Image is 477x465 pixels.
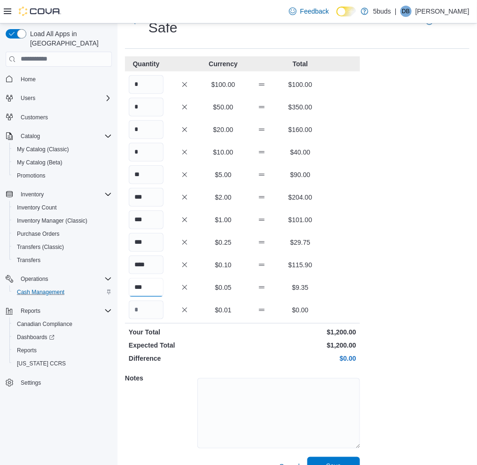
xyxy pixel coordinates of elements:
span: Reports [17,305,112,317]
span: Inventory Count [17,204,57,211]
span: Settings [21,379,41,387]
a: Settings [17,377,45,388]
span: Promotions [17,172,46,179]
input: Quantity [129,256,164,274]
span: My Catalog (Beta) [17,159,63,166]
button: Catalog [2,130,116,143]
p: $1,200.00 [244,341,356,350]
p: $40.00 [283,147,318,157]
button: Inventory [2,188,116,201]
span: Home [21,76,36,83]
p: $9.35 [283,283,318,292]
button: Home [2,72,116,86]
span: Inventory Manager (Classic) [13,215,112,226]
a: Inventory Manager (Classic) [13,215,91,226]
p: $0.00 [283,305,318,315]
a: Transfers (Classic) [13,241,68,253]
p: $20.00 [206,125,241,134]
button: Canadian Compliance [9,318,116,331]
span: Transfers [17,256,40,264]
span: Inventory [17,189,112,200]
button: Customers [2,110,116,124]
button: Settings [2,376,116,389]
button: Transfers [9,254,116,267]
span: Cash Management [13,287,112,298]
span: My Catalog (Classic) [13,144,112,155]
span: Dark Mode [336,16,337,17]
p: $0.05 [206,283,241,292]
p: $0.10 [206,260,241,270]
span: Catalog [17,131,112,142]
span: Inventory Count [13,202,112,213]
span: [US_STATE] CCRS [17,360,66,367]
p: Total [283,59,318,69]
p: $50.00 [206,102,241,112]
button: My Catalog (Classic) [9,143,116,156]
button: Operations [2,272,116,286]
p: $101.00 [283,215,318,225]
button: Catalog [17,131,44,142]
p: Currency [206,59,241,69]
p: Quantity [129,59,164,69]
button: My Catalog (Beta) [9,156,116,169]
p: $90.00 [283,170,318,179]
div: Dan Beaudry [400,6,412,17]
span: Cash Management [17,288,64,296]
p: | [395,6,397,17]
input: Quantity [129,75,164,94]
span: Customers [17,111,112,123]
button: Purchase Orders [9,227,116,240]
nav: Complex example [6,69,112,414]
button: Transfers (Classic) [9,240,116,254]
input: Dark Mode [336,7,356,16]
p: $350.00 [283,102,318,112]
p: Expected Total [129,341,241,350]
button: Promotions [9,169,116,182]
button: Operations [17,273,52,285]
p: $100.00 [283,80,318,89]
button: Users [17,93,39,104]
p: $5.00 [206,170,241,179]
p: $100.00 [206,80,241,89]
p: Your Total [129,327,241,337]
p: $1.00 [206,215,241,225]
span: Canadian Compliance [13,318,112,330]
span: My Catalog (Classic) [17,146,69,153]
span: Users [21,94,35,102]
a: Canadian Compliance [13,318,76,330]
img: Cova [19,7,61,16]
button: Cash Management [9,286,116,299]
span: Reports [17,347,37,354]
span: Settings [17,377,112,388]
a: Home [17,74,39,85]
span: Operations [17,273,112,285]
input: Quantity [129,143,164,162]
a: Feedback [285,2,333,21]
p: $0.00 [244,354,356,363]
input: Quantity [129,210,164,229]
p: [PERSON_NAME] [415,6,469,17]
button: Users [2,92,116,105]
input: Quantity [129,301,164,319]
span: Inventory [21,191,44,198]
a: My Catalog (Beta) [13,157,66,168]
p: $1,200.00 [244,327,356,337]
span: Feedback [300,7,329,16]
span: Transfers (Classic) [17,243,64,251]
span: Operations [21,275,48,283]
span: Reports [13,345,112,356]
span: Promotions [13,170,112,181]
input: Quantity [129,278,164,297]
a: Purchase Orders [13,228,63,240]
span: Load All Apps in [GEOGRAPHIC_DATA] [26,29,112,48]
p: $160.00 [283,125,318,134]
span: My Catalog (Beta) [13,157,112,168]
button: [US_STATE] CCRS [9,357,116,370]
span: Purchase Orders [13,228,112,240]
span: Users [17,93,112,104]
h5: Notes [125,369,195,387]
p: $115.90 [283,260,318,270]
button: Reports [9,344,116,357]
span: Purchase Orders [17,230,60,238]
span: Dashboards [13,332,112,343]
